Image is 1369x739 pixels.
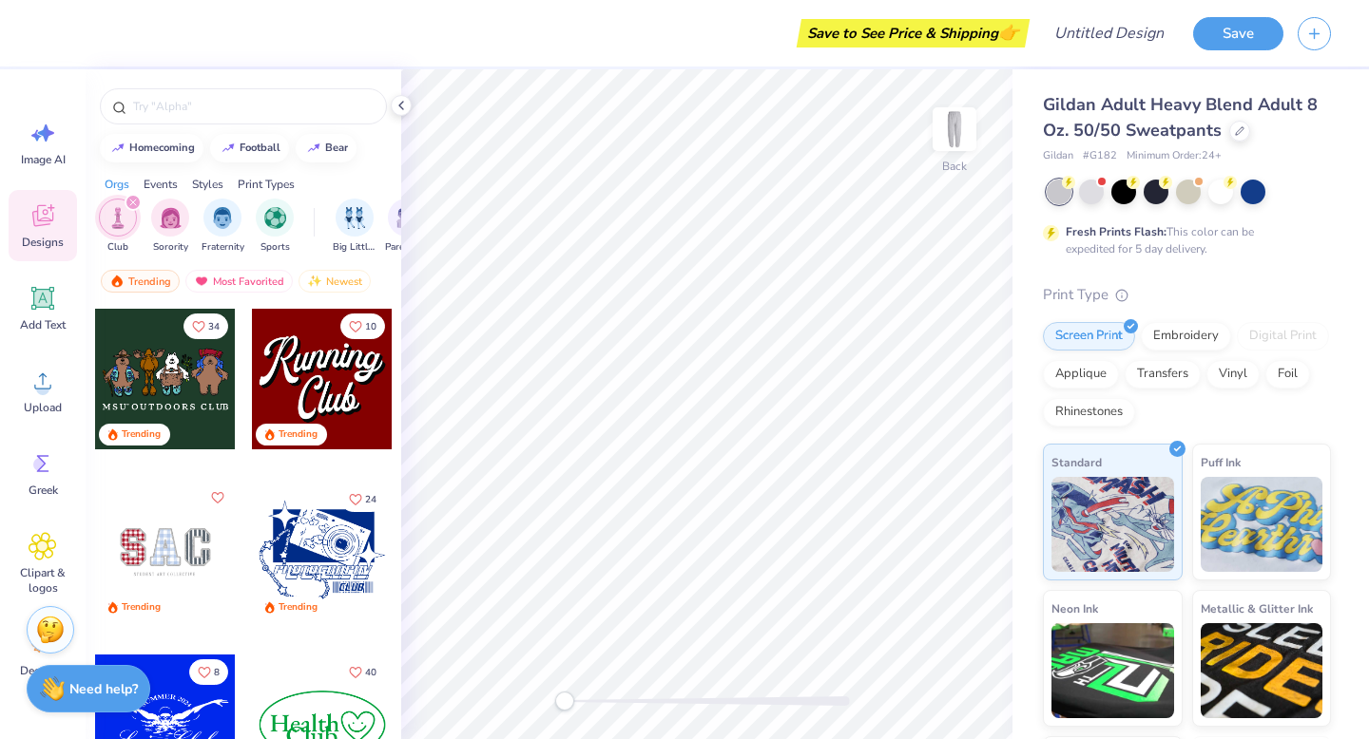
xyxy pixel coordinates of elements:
[1201,623,1323,718] img: Metallic & Glitter Ink
[279,427,318,442] div: Trending
[942,158,967,175] div: Back
[189,659,228,685] button: Like
[99,199,137,255] div: filter for Club
[340,659,385,685] button: Like
[183,313,228,339] button: Like
[208,322,220,332] span: 34
[107,207,128,229] img: Club Image
[256,199,294,255] div: filter for Sports
[129,142,195,153] div: homecoming
[1237,322,1329,351] div: Digital Print
[1201,598,1313,618] span: Metallic & Glitter Ink
[210,134,289,162] button: football
[100,134,203,162] button: homecoming
[1051,623,1174,718] img: Neon Ink
[109,275,125,288] img: trending.gif
[153,240,188,255] span: Sorority
[1193,17,1283,50] button: Save
[22,235,64,250] span: Designs
[340,313,385,339] button: Like
[29,483,58,498] span: Greek
[344,207,365,229] img: Big Little Reveal Image
[296,134,357,162] button: bear
[20,317,66,332] span: Add Text
[1125,360,1201,388] div: Transfers
[212,207,233,229] img: Fraternity Image
[24,400,62,415] span: Upload
[20,663,66,678] span: Decorate
[1201,452,1241,472] span: Puff Ink
[306,142,321,154] img: trend_line.gif
[1066,223,1300,257] div: This color can be expedited for 5 day delivery.
[1043,93,1318,142] span: Gildan Adult Heavy Blend Adult 8 Oz. 50/50 Sweatpants
[107,240,128,255] span: Club
[333,240,376,255] span: Big Little Reveal
[385,199,429,255] div: filter for Parent's Weekend
[801,19,1025,47] div: Save to See Price & Shipping
[1141,322,1231,351] div: Embroidery
[160,207,182,229] img: Sorority Image
[1206,360,1260,388] div: Vinyl
[202,199,244,255] button: filter button
[1039,14,1179,52] input: Untitled Design
[194,275,209,288] img: most_fav.gif
[333,199,376,255] div: filter for Big Little Reveal
[1127,148,1222,164] span: Minimum Order: 24 +
[1043,322,1135,351] div: Screen Print
[1051,452,1102,472] span: Standard
[101,270,180,293] div: Trending
[105,176,129,193] div: Orgs
[131,97,375,116] input: Try "Alpha"
[151,199,189,255] div: filter for Sorority
[998,21,1019,44] span: 👉
[21,152,66,167] span: Image AI
[122,600,161,615] div: Trending
[122,427,161,442] div: Trending
[307,275,322,288] img: newest.gif
[1043,360,1119,388] div: Applique
[206,486,229,509] button: Like
[99,199,137,255] button: filter button
[555,692,574,711] div: Accessibility label
[1043,284,1331,306] div: Print Type
[256,199,294,255] button: filter button
[396,207,418,229] img: Parent's Weekend Image
[365,495,376,504] span: 24
[214,668,220,677] span: 8
[299,270,371,293] div: Newest
[238,176,295,193] div: Print Types
[1201,477,1323,572] img: Puff Ink
[1043,148,1073,164] span: Gildan
[1083,148,1117,164] span: # G182
[192,176,223,193] div: Styles
[240,142,280,153] div: football
[264,207,286,229] img: Sports Image
[11,565,74,596] span: Clipart & logos
[151,199,189,255] button: filter button
[260,240,290,255] span: Sports
[1043,398,1135,426] div: Rhinestones
[110,142,125,154] img: trend_line.gif
[1066,224,1167,239] strong: Fresh Prints Flash:
[385,199,429,255] button: filter button
[333,199,376,255] button: filter button
[385,240,429,255] span: Parent's Weekend
[69,680,138,698] strong: Need help?
[202,240,244,255] span: Fraternity
[221,142,236,154] img: trend_line.gif
[202,199,244,255] div: filter for Fraternity
[144,176,178,193] div: Events
[365,322,376,332] span: 10
[340,486,385,512] button: Like
[1051,477,1174,572] img: Standard
[1265,360,1310,388] div: Foil
[365,668,376,677] span: 40
[935,110,974,148] img: Back
[1051,598,1098,618] span: Neon Ink
[185,270,293,293] div: Most Favorited
[325,142,348,153] div: bear
[279,600,318,615] div: Trending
